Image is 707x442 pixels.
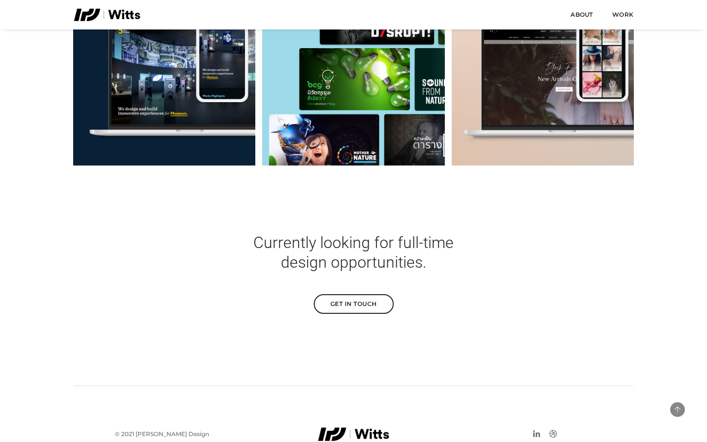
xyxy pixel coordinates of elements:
[74,8,141,21] img: Witts logo
[74,8,141,21] a: Witts
[245,233,462,272] h5: Currently looking for full-time design opportunities.
[314,294,394,314] a: Get in touch
[318,427,390,441] img: Witts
